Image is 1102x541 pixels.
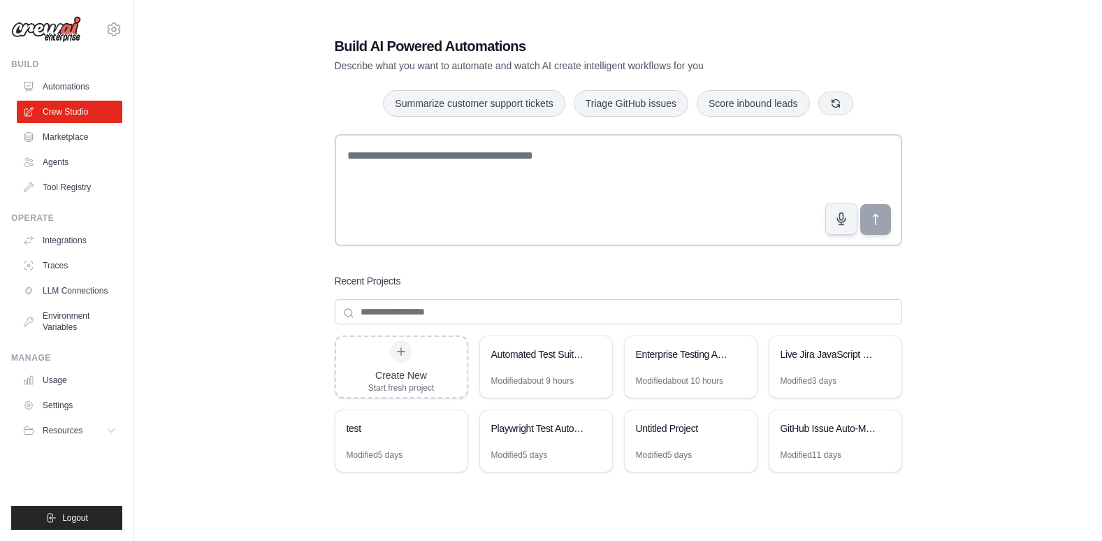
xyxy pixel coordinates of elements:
[11,352,122,363] div: Manage
[17,75,122,98] a: Automations
[17,126,122,148] a: Marketplace
[781,347,876,361] div: Live Jira JavaScript Refactoring Automation
[818,92,853,115] button: Get new suggestions
[491,375,574,387] div: Modified about 9 hours
[574,90,688,117] button: Triage GitHub issues
[335,59,804,73] p: Describe what you want to automate and watch AI create intelligent workflows for you
[335,36,804,56] h1: Build AI Powered Automations
[17,229,122,252] a: Integrations
[17,101,122,123] a: Crew Studio
[636,375,723,387] div: Modified about 10 hours
[636,421,732,435] div: Untitled Project
[17,369,122,391] a: Usage
[11,212,122,224] div: Operate
[368,368,435,382] div: Create New
[347,449,403,461] div: Modified 5 days
[17,280,122,302] a: LLM Connections
[697,90,810,117] button: Score inbound leads
[347,421,442,435] div: test
[781,449,841,461] div: Modified 11 days
[43,425,82,436] span: Resources
[335,274,401,288] h3: Recent Projects
[17,176,122,199] a: Tool Registry
[825,203,857,235] button: Click to speak your automation idea
[491,421,587,435] div: Playwright Test Automation Crew
[383,90,565,117] button: Summarize customer support tickets
[17,305,122,338] a: Environment Variables
[17,151,122,173] a: Agents
[11,16,81,43] img: Logo
[368,382,435,394] div: Start fresh project
[62,512,88,524] span: Logout
[17,254,122,277] a: Traces
[17,394,122,417] a: Settings
[17,419,122,442] button: Resources
[636,449,693,461] div: Modified 5 days
[11,59,122,70] div: Build
[636,347,732,361] div: Enterprise Testing Automation Platform
[491,449,548,461] div: Modified 5 days
[491,347,587,361] div: Automated Test Suite Generator
[11,506,122,530] button: Logout
[781,421,876,435] div: GitHub Issue Auto-Manager
[781,375,837,387] div: Modified 3 days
